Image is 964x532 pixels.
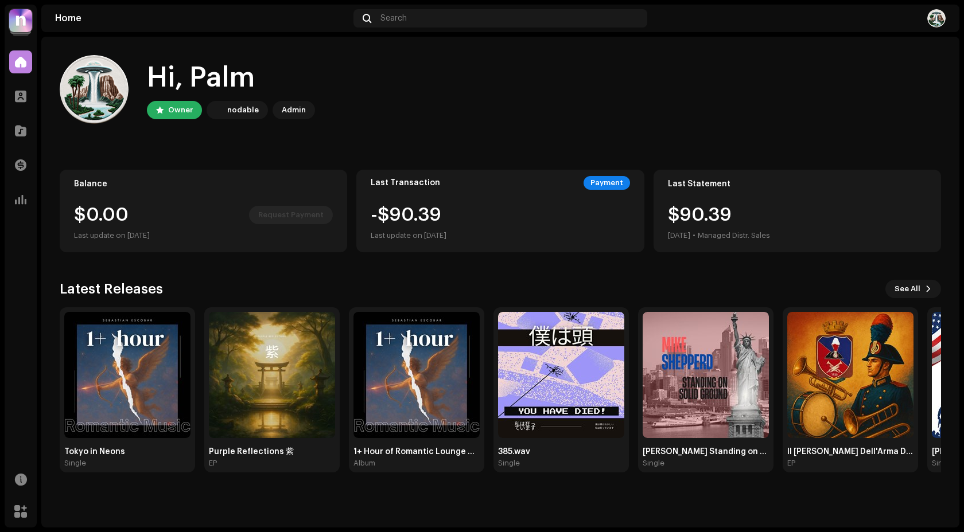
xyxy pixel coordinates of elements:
img: e075db17-00d1-4f2b-b1e0-6b3a706eba49 [60,55,129,124]
div: Payment [584,176,630,190]
div: Purple Reflections 紫 [209,447,335,456]
img: e075db17-00d1-4f2b-b1e0-6b3a706eba49 [927,9,946,28]
img: 6f329d17-ae99-4d4e-8dca-2e7d32cc531b [787,312,914,438]
div: Managed Distr. Sales [698,229,770,242]
div: Single [643,459,664,468]
div: Tokyo in Neons [64,447,191,456]
img: 756c83f8-d4cd-4e99-b5c8-7fd2dea9571f [64,312,191,438]
img: 39a81664-4ced-4598-a294-0293f18f6a76 [209,103,223,117]
div: Last Statement [668,179,927,189]
div: nodable [227,103,259,117]
div: Hi, Palm [147,60,315,96]
div: Single [64,459,86,468]
div: • [693,229,695,242]
re-o-card-value: Last Statement [654,170,941,252]
span: See All [895,277,920,300]
div: Il [PERSON_NAME] Dell'Arma Dei Carabinieri [787,447,914,456]
button: Request Payment [249,206,333,224]
div: [DATE] [668,229,690,242]
div: Admin [282,103,306,117]
img: 896b27d5-51b5-48e4-913f-5010ec81d624 [643,312,769,438]
div: 1+ Hour of Romantic Lounge Music [Best of [PERSON_NAME]] [353,447,480,456]
img: 39a81664-4ced-4598-a294-0293f18f6a76 [9,9,32,32]
span: Request Payment [258,204,324,226]
img: 0533150d-62f4-44c7-a943-f1e8a1fe6260 [498,312,624,438]
div: Single [932,459,954,468]
img: bbb24c1f-0fc1-41e2-8987-2ef89c8f1cbc [209,312,335,438]
div: Single [498,459,520,468]
div: Last update on [DATE] [74,229,333,242]
div: EP [209,459,217,468]
h3: Latest Releases [60,280,163,298]
div: EP [787,459,795,468]
img: 297c90c2-462d-49d2-b53b-8ccd0c712b83 [353,312,480,438]
re-o-card-value: Balance [60,170,347,252]
div: Balance [74,179,333,189]
div: Home [55,14,349,23]
div: Owner [168,103,193,117]
div: Last update on [DATE] [371,229,446,242]
div: Last Transaction [371,178,440,187]
div: 385.wav [498,447,624,456]
div: [PERSON_NAME] Standing on Solid Ground [643,447,769,456]
span: Search [380,14,407,23]
div: Album [353,459,375,468]
button: See All [885,280,941,298]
